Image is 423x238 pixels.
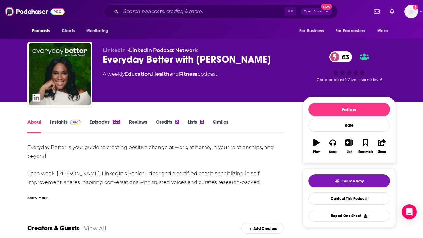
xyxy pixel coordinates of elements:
[413,5,418,10] svg: Add a profile image
[301,8,332,15] button: Open AdvancedNew
[103,47,126,53] span: LinkedIn
[104,4,338,19] div: Search podcasts, credits, & more...
[308,135,325,158] button: Play
[372,6,382,17] a: Show notifications dropdown
[32,27,50,35] span: Podcasts
[50,119,81,133] a: InsightsPodchaser Pro
[152,71,169,77] a: Health
[89,119,120,133] a: Episodes272
[299,27,324,35] span: For Business
[121,7,284,17] input: Search podcasts, credits, & more...
[358,150,373,154] div: Bookmark
[336,51,352,62] span: 63
[129,47,198,53] a: LinkedIn Podcast Network
[62,27,75,35] span: Charts
[341,135,357,158] button: List
[308,174,390,187] button: tell me why sparkleTell Me Why
[321,4,332,10] span: New
[402,204,417,219] div: Open Intercom Messenger
[103,70,217,78] div: A weekly podcast
[377,27,388,35] span: More
[342,179,364,184] span: Tell Me Why
[86,27,108,35] span: Monitoring
[151,71,152,77] span: ,
[329,150,337,154] div: Apps
[27,224,79,232] a: Creators & Guests
[329,51,352,62] a: 63
[213,119,228,133] a: Similar
[303,47,396,86] div: 63Good podcast? Give it some love!
[70,120,81,125] img: Podchaser Pro
[188,119,204,133] a: Lists3
[335,179,340,184] img: tell me why sparkle
[325,135,341,158] button: Apps
[347,150,352,154] div: List
[113,120,120,124] div: 272
[129,119,147,133] a: Reviews
[313,150,320,154] div: Play
[317,77,382,82] span: Good podcast? Give it some love!
[331,25,374,37] button: open menu
[304,10,330,13] span: Open Advanced
[27,25,58,37] button: open menu
[29,43,91,105] img: Everyday Better with Leah Smart
[200,120,204,124] div: 3
[241,223,284,234] div: Add Creators
[5,6,65,17] img: Podchaser - Follow, Share and Rate Podcasts
[308,192,390,205] a: Contact This Podcast
[27,119,41,133] a: About
[295,25,332,37] button: open menu
[404,5,418,18] span: Logged in as agoldsmithwissman
[284,7,296,16] span: ⌘ K
[84,225,106,231] a: View All
[373,25,396,37] button: open menu
[308,119,390,132] div: Rate
[175,120,179,124] div: 2
[308,103,390,116] button: Follow
[156,119,179,133] a: Credits2
[404,5,418,18] img: User Profile
[336,27,365,35] span: For Podcasters
[374,135,390,158] button: Share
[378,150,386,154] div: Share
[125,71,151,77] a: Education
[404,5,418,18] button: Show profile menu
[58,25,79,37] a: Charts
[169,71,179,77] span: and
[357,135,374,158] button: Bookmark
[387,6,397,17] a: Show notifications dropdown
[82,25,116,37] button: open menu
[127,47,198,53] span: •
[179,71,197,77] a: Fitness
[308,210,390,222] button: Export One-Sheet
